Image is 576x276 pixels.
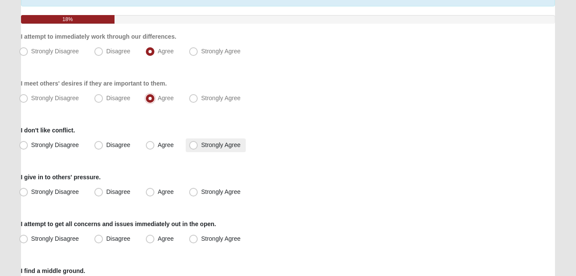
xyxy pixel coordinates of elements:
[158,235,174,242] span: Agree
[21,32,177,41] label: I attempt to immediately work through our differences.
[31,235,79,242] span: Strongly Disagree
[201,188,241,195] span: Strongly Agree
[31,188,79,195] span: Strongly Disagree
[201,48,241,55] span: Strongly Agree
[31,141,79,148] span: Strongly Disagree
[158,95,174,101] span: Agree
[21,79,167,88] label: I meet others' desires if they are important to them.
[31,48,79,55] span: Strongly Disagree
[106,95,130,101] span: Disagree
[21,126,75,135] label: I don't like conflict.
[158,188,174,195] span: Agree
[21,173,101,181] label: I give in to others' pressure.
[106,188,130,195] span: Disagree
[106,48,130,55] span: Disagree
[201,141,241,148] span: Strongly Agree
[21,15,115,24] div: 18%
[201,95,241,101] span: Strongly Agree
[31,95,79,101] span: Strongly Disagree
[106,141,130,148] span: Disagree
[106,235,130,242] span: Disagree
[201,235,241,242] span: Strongly Agree
[21,220,216,228] label: I attempt to get all concerns and issues immediately out in the open.
[158,141,174,148] span: Agree
[158,48,174,55] span: Agree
